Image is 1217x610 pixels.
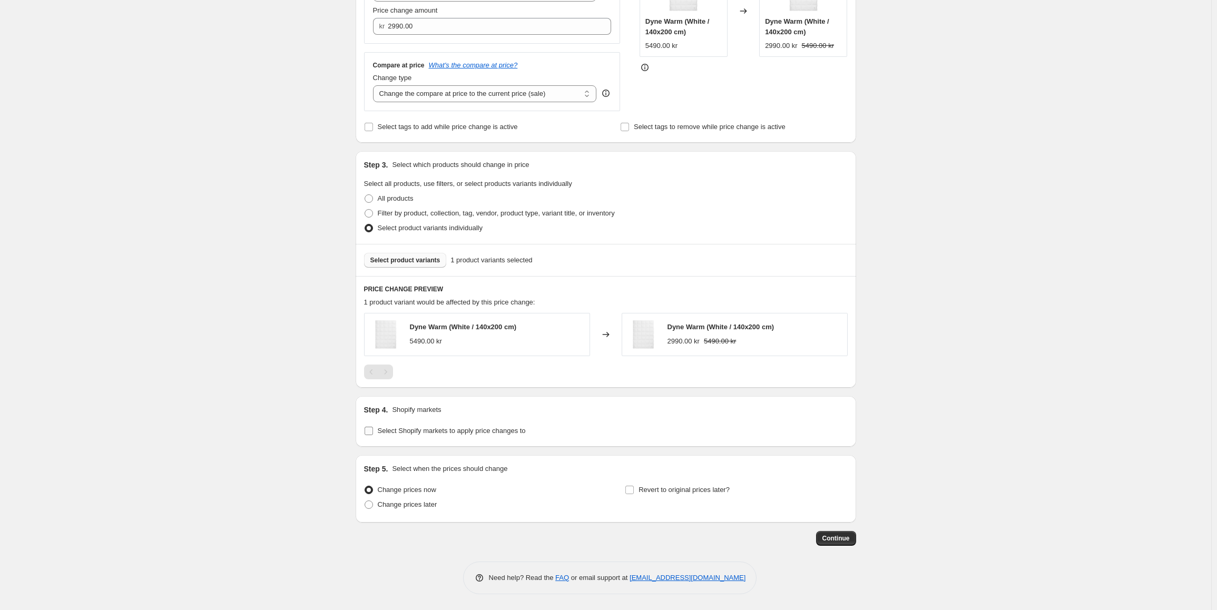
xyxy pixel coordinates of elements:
span: Dyne Warm (White / 140x200 cm) [668,323,774,331]
div: 5490.00 kr [645,41,678,51]
div: 2990.00 kr [668,336,700,347]
span: Select product variants [370,256,440,264]
span: Continue [822,534,850,543]
p: Select when the prices should change [392,464,507,474]
h2: Step 5. [364,464,388,474]
img: goose-down_duvet_warm_140x200_01_1600x1600px_80x.png [370,319,401,350]
span: Dyne Warm (White / 140x200 cm) [645,17,710,36]
span: Price change amount [373,6,438,14]
div: 2990.00 kr [765,41,797,51]
h2: Step 3. [364,160,388,170]
h2: Step 4. [364,405,388,415]
span: or email support at [569,574,630,582]
button: Select product variants [364,253,447,268]
span: Dyne Warm (White / 140x200 cm) [410,323,517,331]
span: Dyne Warm (White / 140x200 cm) [765,17,829,36]
img: goose-down_duvet_warm_140x200_01_1600x1600px_80x.png [627,319,659,350]
span: Need help? Read the [489,574,556,582]
span: Select Shopify markets to apply price changes to [378,427,526,435]
button: What's the compare at price? [429,61,518,69]
span: kr [379,22,385,30]
span: 1 product variants selected [450,255,532,265]
span: 1 product variant would be affected by this price change: [364,298,535,306]
span: Change type [373,74,412,82]
nav: Pagination [364,365,393,379]
span: Select all products, use filters, or select products variants individually [364,180,572,188]
a: FAQ [555,574,569,582]
p: Select which products should change in price [392,160,529,170]
span: Select product variants individually [378,224,483,232]
h6: PRICE CHANGE PREVIEW [364,285,848,293]
div: help [601,88,611,99]
span: Change prices later [378,500,437,508]
h3: Compare at price [373,61,425,70]
span: Filter by product, collection, tag, vendor, product type, variant title, or inventory [378,209,615,217]
p: Shopify markets [392,405,441,415]
span: Revert to original prices later? [639,486,730,494]
button: Continue [816,531,856,546]
strike: 5490.00 kr [704,336,736,347]
input: 80.00 [388,18,595,35]
span: Select tags to remove while price change is active [634,123,786,131]
div: 5490.00 kr [410,336,442,347]
span: Change prices now [378,486,436,494]
strike: 5490.00 kr [802,41,834,51]
a: [EMAIL_ADDRESS][DOMAIN_NAME] [630,574,745,582]
span: All products [378,194,414,202]
span: Select tags to add while price change is active [378,123,518,131]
